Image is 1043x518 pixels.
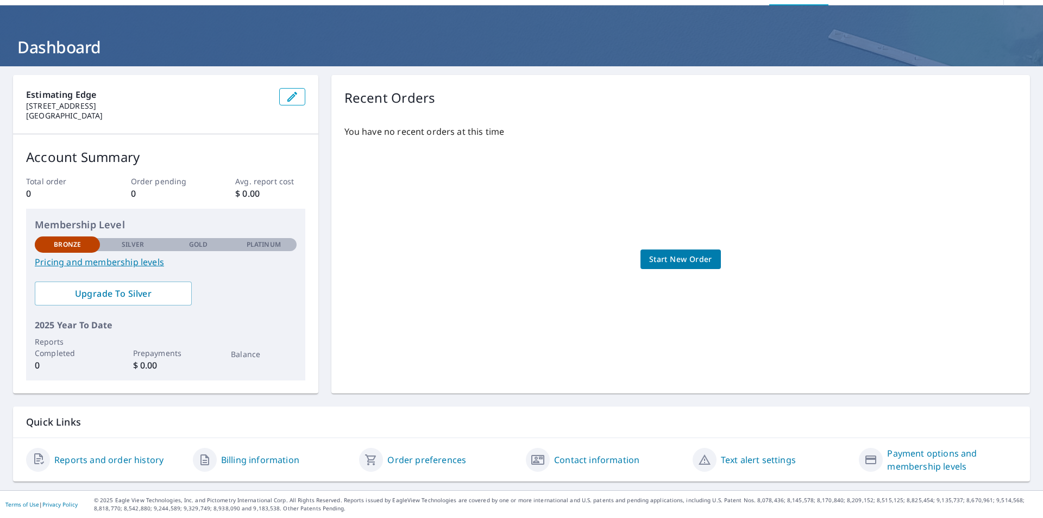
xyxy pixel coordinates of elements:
p: [GEOGRAPHIC_DATA] [26,111,271,121]
p: Gold [189,240,208,249]
p: Avg. report cost [235,176,305,187]
p: © 2025 Eagle View Technologies, Inc. and Pictometry International Corp. All Rights Reserved. Repo... [94,496,1038,513]
a: Reports and order history [54,453,164,466]
p: Reports Completed [35,336,100,359]
a: Pricing and membership levels [35,255,297,269]
a: Order preferences [387,453,466,466]
p: 0 [35,359,100,372]
a: Privacy Policy [42,501,78,508]
p: Silver [122,240,144,249]
p: [STREET_ADDRESS] [26,101,271,111]
a: Terms of Use [5,501,39,508]
p: Estimating Edge [26,88,271,101]
a: Billing information [221,453,299,466]
p: $ 0.00 [133,359,198,372]
p: You have no recent orders at this time [344,125,1017,138]
p: Membership Level [35,217,297,232]
a: Payment options and membership levels [887,447,1017,473]
a: Start New Order [640,249,721,270]
p: 0 [26,187,96,200]
p: Recent Orders [344,88,436,108]
p: Prepayments [133,347,198,359]
p: Account Summary [26,147,305,167]
span: Start New Order [649,253,712,266]
p: Balance [231,348,296,360]
p: $ 0.00 [235,187,305,200]
span: Upgrade To Silver [43,288,183,299]
p: Total order [26,176,96,187]
p: | [5,501,78,508]
p: 2025 Year To Date [35,319,297,332]
p: Bronze [54,240,81,249]
p: Platinum [247,240,281,249]
p: Quick Links [26,415,1017,429]
p: Order pending [131,176,200,187]
a: Contact information [554,453,639,466]
p: 0 [131,187,200,200]
h1: Dashboard [13,36,1030,58]
a: Upgrade To Silver [35,282,192,305]
a: Text alert settings [721,453,796,466]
